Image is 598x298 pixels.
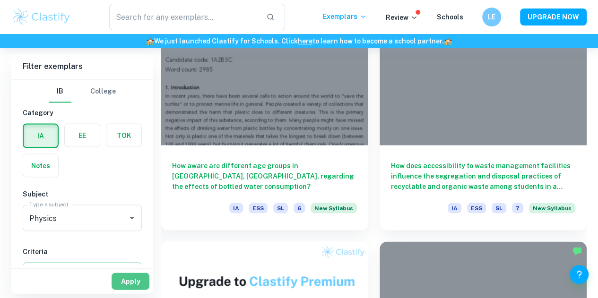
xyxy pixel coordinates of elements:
[249,203,268,213] span: ESS
[311,203,357,213] span: New Syllabus
[65,124,100,146] button: EE
[49,80,71,102] button: IB
[273,203,288,213] span: SL
[520,9,587,26] button: UPGRADE NOW
[49,80,116,102] div: Filter type choice
[125,211,139,224] button: Open
[23,188,142,199] h6: Subject
[298,37,312,45] a: here
[23,154,58,177] button: Notes
[386,12,418,23] p: Review
[570,265,589,284] button: Help and Feedback
[90,80,116,102] button: College
[486,12,497,22] h6: LE
[109,4,259,30] input: Search for any exemplars...
[391,160,576,191] h6: How does accessibility to waste management facilities influence the segregation and disposal prac...
[311,203,357,219] div: Starting from the May 2026 session, the ESS IA requirements have changed. We created this exempla...
[448,203,461,213] span: IA
[467,203,486,213] span: ESS
[512,203,523,213] span: 7
[11,8,71,26] img: Clastify logo
[572,246,582,255] img: Marked
[229,203,243,213] span: IA
[23,246,142,256] h6: Criteria
[11,53,153,79] h6: Filter exemplars
[23,107,142,118] h6: Category
[437,13,463,21] a: Schools
[172,160,357,191] h6: How aware are different age groups in [GEOGRAPHIC_DATA], [GEOGRAPHIC_DATA], regarding the effects...
[112,272,149,289] button: Apply
[2,36,596,46] h6: We just launched Clastify for Schools. Click to learn how to become a school partner.
[444,37,452,45] span: 🏫
[492,203,506,213] span: SL
[24,124,58,147] button: IA
[323,11,367,22] p: Exemplars
[29,200,69,208] label: Type a subject
[106,124,141,146] button: TOK
[529,203,575,213] span: New Syllabus
[482,8,501,26] button: LE
[23,262,142,279] button: Select
[529,203,575,219] div: Starting from the May 2026 session, the ESS IA requirements have changed. We created this exempla...
[146,37,154,45] span: 🏫
[294,203,305,213] span: 6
